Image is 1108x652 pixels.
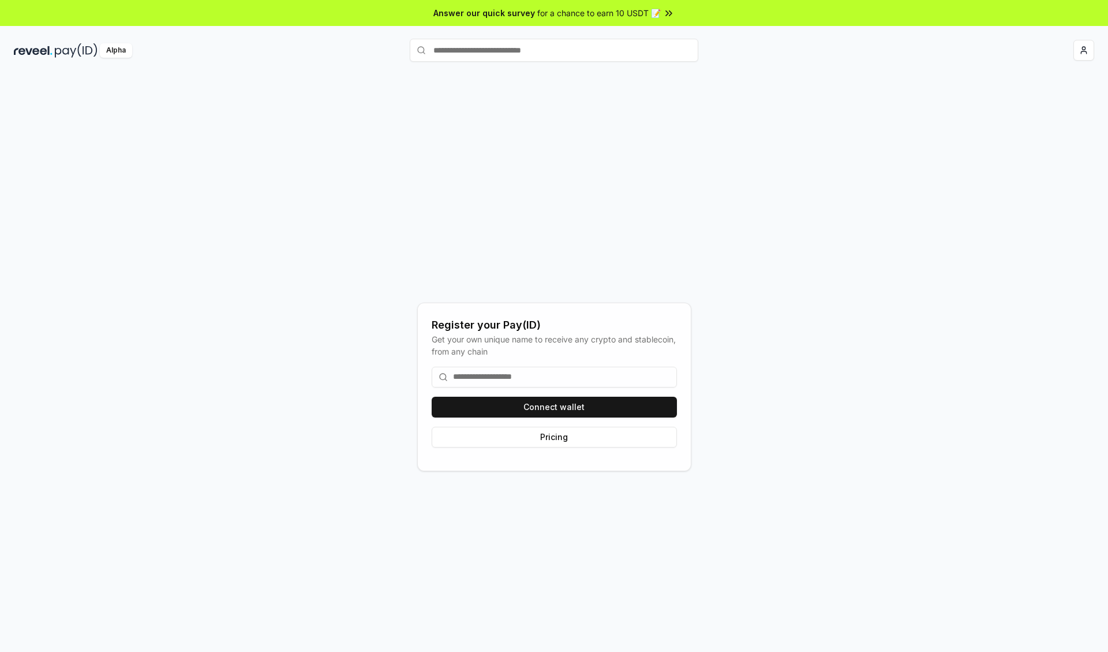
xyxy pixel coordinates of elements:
span: for a chance to earn 10 USDT 📝 [537,7,661,19]
button: Connect wallet [432,397,677,418]
button: Pricing [432,427,677,448]
span: Answer our quick survey [433,7,535,19]
div: Register your Pay(ID) [432,317,677,333]
div: Alpha [100,43,132,58]
div: Get your own unique name to receive any crypto and stablecoin, from any chain [432,333,677,357]
img: reveel_dark [14,43,53,58]
img: pay_id [55,43,98,58]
